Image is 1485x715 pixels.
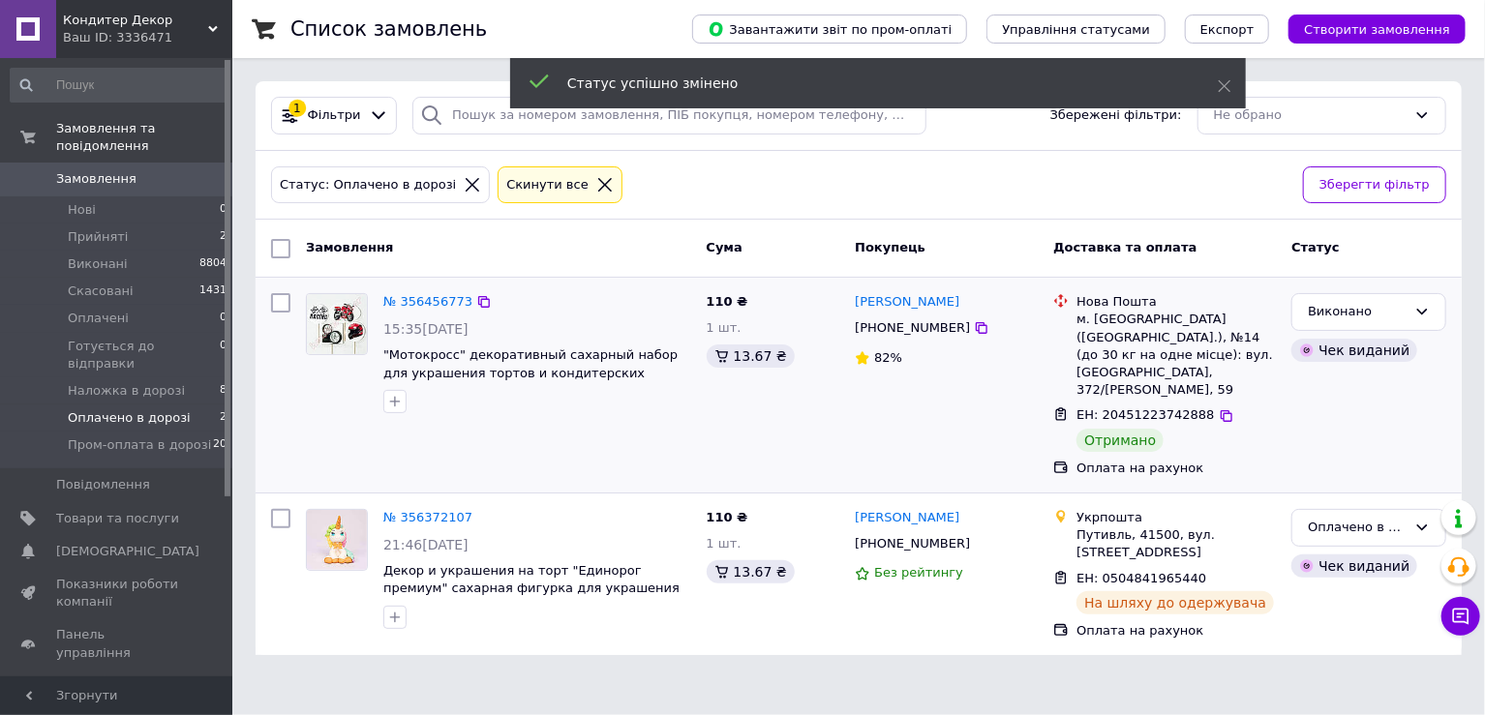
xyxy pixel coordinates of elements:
img: Фото товару [307,294,367,354]
div: Не обрано [1214,105,1407,126]
span: Фільтри [308,106,361,125]
span: Наложка в дорозі [68,382,185,400]
button: Управління статусами [986,15,1166,44]
span: 1431 [199,283,227,300]
span: Оплачено в дорозі [68,409,191,427]
span: 15:35[DATE] [383,321,469,337]
div: 13.67 ₴ [707,344,795,368]
span: Показники роботи компанії [56,576,179,611]
span: 8804 [199,255,227,273]
a: № 356456773 [383,294,472,309]
a: [PERSON_NAME] [855,293,959,312]
span: Скасовані [68,283,134,300]
div: На шляху до одержувача [1076,591,1274,614]
span: Cума [707,240,742,254]
span: Управління статусами [1002,22,1150,37]
div: Оплачено в дорозі [1308,518,1407,538]
span: Замовлення [56,170,136,188]
span: 1 шт. [707,320,742,335]
div: Укрпошта [1076,509,1276,526]
span: Без рейтингу [874,565,963,580]
button: Експорт [1185,15,1270,44]
span: 2 [220,409,227,427]
div: 13.67 ₴ [707,560,795,583]
span: [DEMOGRAPHIC_DATA] [56,543,199,560]
div: м. [GEOGRAPHIC_DATA] ([GEOGRAPHIC_DATA].), №14 (до 30 кг на одне місце): вул. [GEOGRAPHIC_DATA], ... [1076,311,1276,399]
span: 8 [220,382,227,400]
div: Чек виданий [1291,339,1417,362]
div: Статус успішно змінено [567,74,1169,93]
span: 0 [220,201,227,219]
span: Завантажити звіт по пром-оплаті [708,20,952,38]
span: Прийняті [68,228,128,246]
span: Нові [68,201,96,219]
span: Зберегти фільтр [1319,175,1430,195]
div: Статус: Оплачено в дорозі [276,175,460,195]
span: [PHONE_NUMBER] [855,536,970,551]
span: ЕН: 0504841965440 [1076,571,1206,585]
span: Оплачені [68,310,129,327]
h1: Список замовлень [290,17,487,41]
span: 82% [874,350,902,365]
span: 21:46[DATE] [383,537,469,552]
div: Оплата на рахунок [1076,460,1276,477]
a: "Мотокросс" декоративный сахарный набор для украшения тортов и кондитерских изделий ТМ Кондекортех [383,347,678,398]
div: Cкинути все [502,175,592,195]
span: Панель управління [56,626,179,661]
div: Нова Пошта [1076,293,1276,311]
button: Чат з покупцем [1441,597,1480,636]
span: Покупець [855,240,925,254]
button: Створити замовлення [1288,15,1466,44]
a: [PERSON_NAME] [855,509,959,527]
span: Створити замовлення [1304,22,1450,37]
span: Товари та послуги [56,510,179,527]
span: Готується до відправки [68,338,220,372]
span: Кондитер Декор [63,12,208,29]
span: Виконані [68,255,128,273]
span: 2 [220,228,227,246]
div: Виконано [1308,302,1407,322]
a: Фото товару [306,293,368,355]
span: 1 шт. [707,536,742,551]
span: Пром-оплата в дорозі [68,436,211,454]
span: Доставка та оплата [1053,240,1197,254]
a: Декор и украшения на торт "Единорог премиум" сахарная фигурка для украшения десертов ТМ Кондекортех [383,563,680,613]
div: Оплата на рахунок [1076,622,1276,640]
span: Збережені фільтри: [1050,106,1182,125]
button: Зберегти фільтр [1303,166,1446,204]
span: Експорт [1200,22,1255,37]
span: 0 [220,338,227,372]
span: Статус [1291,240,1340,254]
a: Фото товару [306,509,368,571]
span: 110 ₴ [707,294,748,309]
div: Отримано [1076,429,1164,452]
span: Замовлення та повідомлення [56,120,232,155]
div: Чек виданий [1291,554,1417,578]
a: № 356372107 [383,510,472,524]
img: Фото товару [307,510,367,570]
span: Замовлення [306,240,393,254]
a: Створити замовлення [1269,21,1466,36]
div: Ваш ID: 3336471 [63,29,232,46]
span: 110 ₴ [707,510,748,524]
input: Пошук за номером замовлення, ПІБ покупця, номером телефону, Email, номером накладної [412,97,926,134]
input: Пошук [10,68,228,103]
span: ЕН: 20451223742888 [1076,407,1214,422]
span: Повідомлення [56,476,150,493]
span: 20 [213,436,227,454]
button: Завантажити звіт по пром-оплаті [692,15,967,44]
div: 1 [288,100,306,117]
span: 0 [220,310,227,327]
span: [PHONE_NUMBER] [855,320,970,335]
div: Путивль, 41500, вул. [STREET_ADDRESS] [1076,526,1276,561]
